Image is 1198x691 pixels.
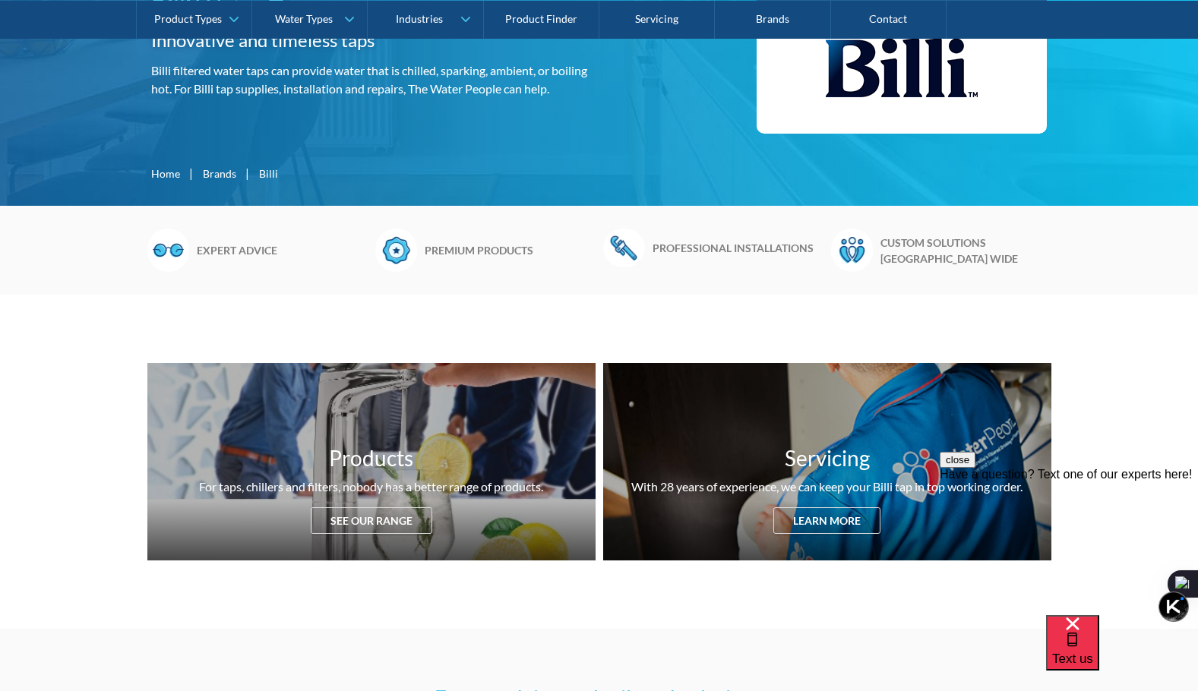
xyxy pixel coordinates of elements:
img: Billi [826,17,978,118]
h6: Expert advice [197,242,368,258]
iframe: podium webchat widget prompt [940,452,1198,634]
h2: Innovative and timeless taps [151,27,593,54]
a: Brands [203,166,236,181]
h3: Servicing [785,442,870,474]
h6: Custom solutions [GEOGRAPHIC_DATA] wide [880,235,1051,267]
p: Billi filtered water taps can provide water that is chilled, sparking, ambient, or boiling hot. F... [151,62,593,98]
h6: Professional installations [653,240,823,256]
a: ProductsFor taps, chillers and filters, nobody has a better range of products.See our range [147,363,596,560]
div: See our range [311,507,432,534]
h3: Products [329,442,413,474]
div: Water Types [275,12,333,25]
div: | [244,164,251,182]
div: Product Types [154,12,222,25]
div: With 28 years of experience, we can keep your Billi tap in top working order. [631,478,1023,496]
div: | [188,164,195,182]
img: Wrench [603,229,645,267]
div: For taps, chillers and filters, nobody has a better range of products. [199,478,543,496]
img: Waterpeople Symbol [831,229,873,271]
h6: Premium products [425,242,596,258]
div: Industries [396,12,443,25]
a: Home [151,166,180,181]
div: Learn more [773,507,880,534]
iframe: podium webchat widget bubble [1046,615,1198,691]
img: Badge [375,229,417,271]
div: Billi [259,166,278,181]
img: Glasses [147,229,189,271]
a: ServicingWith 28 years of experience, we can keep your Billi tap in top working order.Learn more [603,363,1051,560]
